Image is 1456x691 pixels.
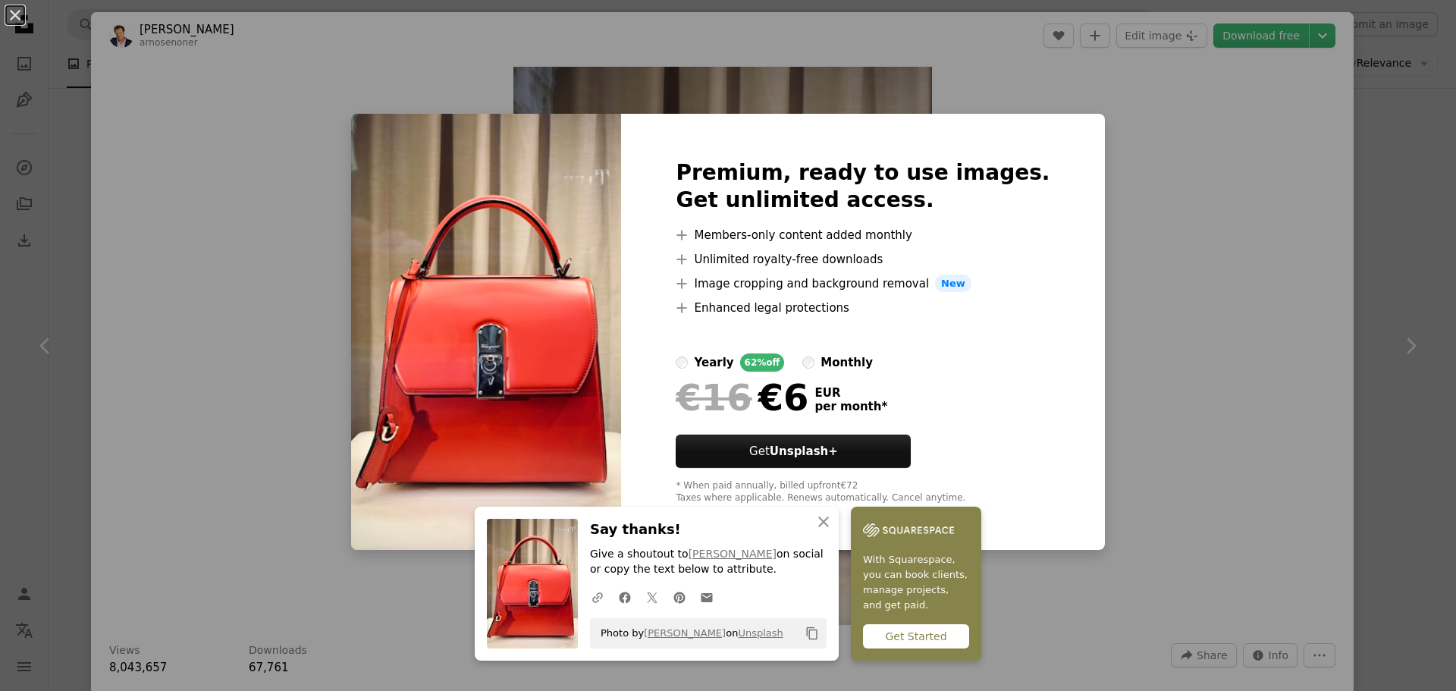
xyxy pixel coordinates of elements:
div: €6 [676,378,808,417]
a: Share on Pinterest [666,582,693,612]
p: Give a shoutout to on social or copy the text below to attribute. [590,547,827,577]
button: GetUnsplash+ [676,435,911,468]
a: [PERSON_NAME] [689,548,777,560]
input: yearly62%off [676,356,688,369]
img: photo-1584917865442-de89df76afd3 [351,114,621,551]
span: New [935,275,971,293]
strong: Unsplash+ [770,444,838,458]
a: With Squarespace, you can book clients, manage projects, and get paid.Get Started [851,507,981,661]
div: monthly [821,353,873,372]
a: [PERSON_NAME] [644,627,726,639]
span: per month * [814,400,887,413]
img: file-1747939142011-51e5cc87e3c9 [863,519,954,542]
div: Get Started [863,624,969,649]
span: With Squarespace, you can book clients, manage projects, and get paid. [863,552,969,613]
button: Copy to clipboard [799,620,825,646]
div: yearly [694,353,733,372]
span: EUR [814,386,887,400]
input: monthly [802,356,814,369]
div: * When paid annually, billed upfront €72 Taxes where applicable. Renews automatically. Cancel any... [676,480,1050,504]
h3: Say thanks! [590,519,827,541]
li: Image cropping and background removal [676,275,1050,293]
li: Members-only content added monthly [676,226,1050,244]
span: €16 [676,378,752,417]
span: Photo by on [593,621,783,645]
li: Unlimited royalty-free downloads [676,250,1050,269]
a: Share on Facebook [611,582,639,612]
div: 62% off [740,353,785,372]
a: Share on Twitter [639,582,666,612]
a: Unsplash [738,627,783,639]
li: Enhanced legal protections [676,299,1050,317]
h2: Premium, ready to use images. Get unlimited access. [676,159,1050,214]
a: Share over email [693,582,720,612]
